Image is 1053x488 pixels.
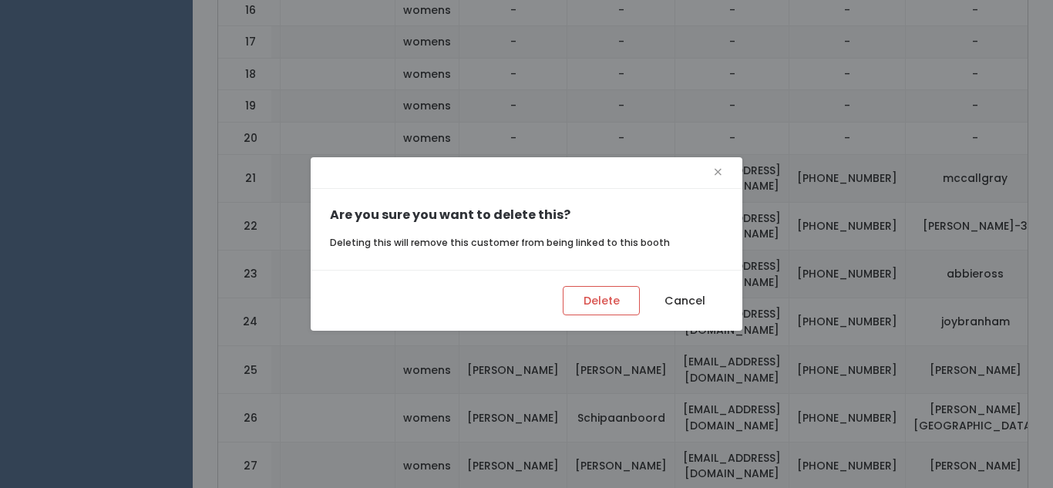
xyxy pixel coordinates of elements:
[330,236,670,249] small: Deleting this will remove this customer from being linked to this booth
[713,160,723,185] button: Close
[330,208,723,222] h5: Are you sure you want to delete this?
[713,160,723,184] span: ×
[646,286,723,315] button: Cancel
[563,286,640,315] button: Delete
